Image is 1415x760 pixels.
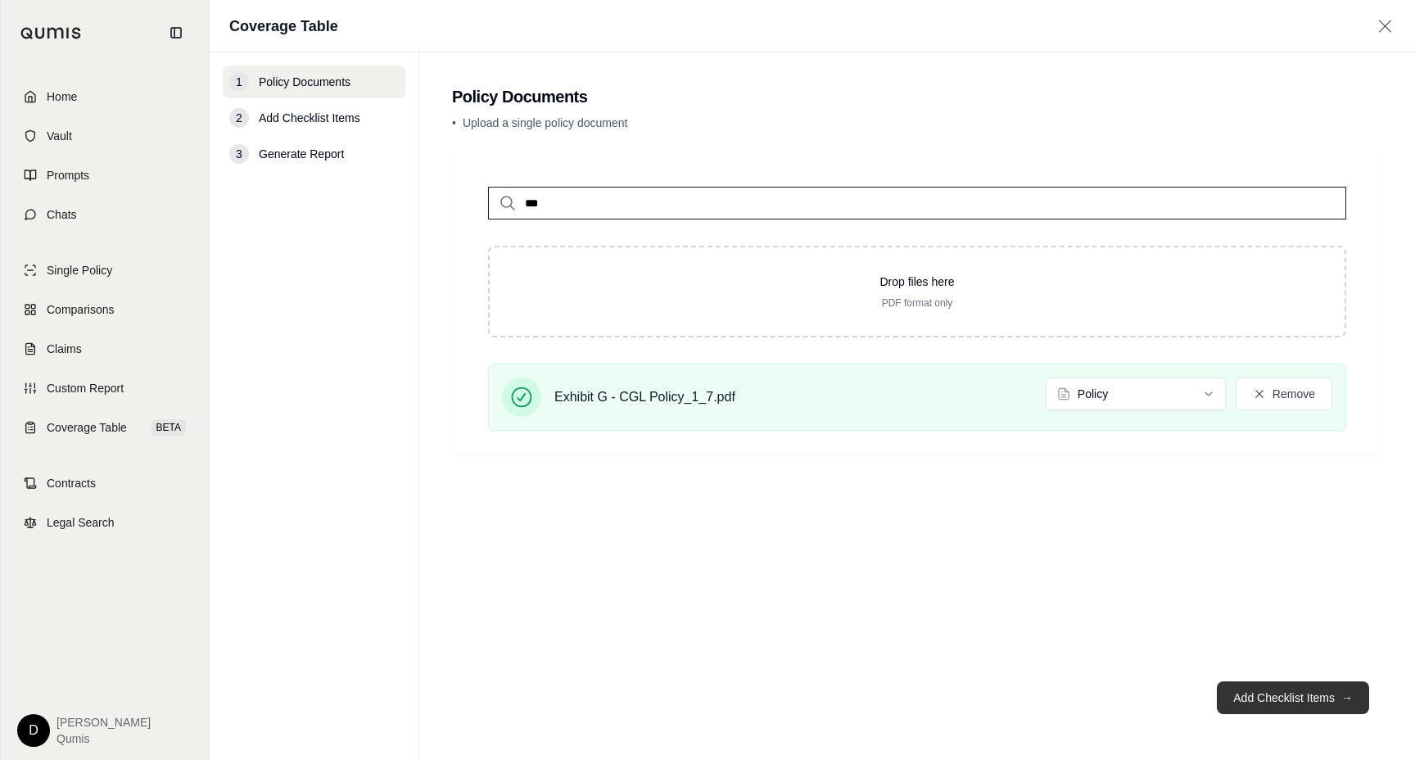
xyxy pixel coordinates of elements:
a: Custom Report [11,370,199,406]
h2: Policy Documents [452,85,1382,108]
button: Remove [1236,378,1332,410]
span: Vault [47,128,72,144]
div: 3 [229,144,249,164]
a: Vault [11,118,199,154]
span: Home [47,88,77,105]
a: Comparisons [11,292,199,328]
span: • [452,116,456,129]
a: Legal Search [11,504,199,541]
span: Qumis [57,731,151,747]
span: Coverage Table [47,419,127,436]
a: Home [11,79,199,115]
span: Exhibit G - CGL Policy_1_7.pdf [554,387,735,407]
a: Chats [11,197,199,233]
span: Claims [47,341,82,357]
span: Legal Search [47,514,115,531]
img: Qumis Logo [20,27,82,39]
span: → [1341,690,1353,706]
a: Prompts [11,157,199,193]
div: 2 [229,108,249,128]
h1: Coverage Table [229,15,338,38]
button: Collapse sidebar [163,20,189,46]
span: Chats [47,206,77,223]
button: Add Checklist Items→ [1217,681,1369,714]
span: Generate Report [259,146,344,162]
div: D [17,714,50,747]
span: BETA [151,419,186,436]
span: Custom Report [47,380,124,396]
span: Contracts [47,475,96,491]
span: Upload a single policy document [463,116,628,129]
span: Comparisons [47,301,114,318]
a: Claims [11,331,199,367]
p: PDF format only [516,296,1318,310]
div: 1 [229,72,249,92]
span: Add Checklist Items [259,110,360,126]
a: Contracts [11,465,199,501]
a: Coverage TableBETA [11,409,199,446]
a: Single Policy [11,252,199,288]
span: Single Policy [47,262,112,278]
span: [PERSON_NAME] [57,714,151,731]
span: Policy Documents [259,74,350,90]
span: Prompts [47,167,89,183]
p: Drop files here [516,274,1318,290]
